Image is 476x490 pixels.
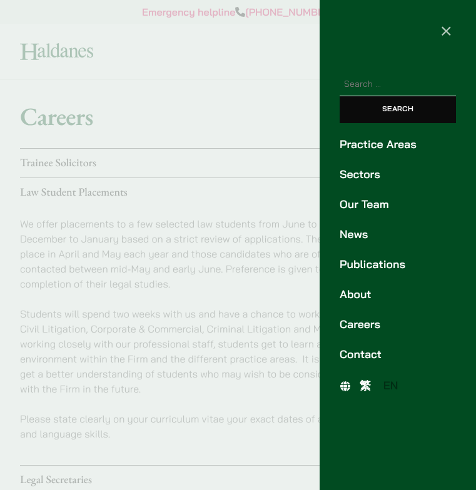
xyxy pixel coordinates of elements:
[353,377,377,395] a: 繁
[340,226,456,243] a: News
[340,286,456,303] a: About
[340,73,456,96] input: Search for:
[340,346,456,363] a: Contact
[340,136,456,153] a: Practice Areas
[340,196,456,213] a: Our Team
[360,379,371,392] span: 繁
[340,96,456,123] input: Search
[340,256,456,273] a: Publications
[383,379,398,392] span: EN
[340,316,456,333] a: Careers
[340,166,456,183] a: Sectors
[377,377,405,395] a: EN
[440,19,452,41] span: ×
